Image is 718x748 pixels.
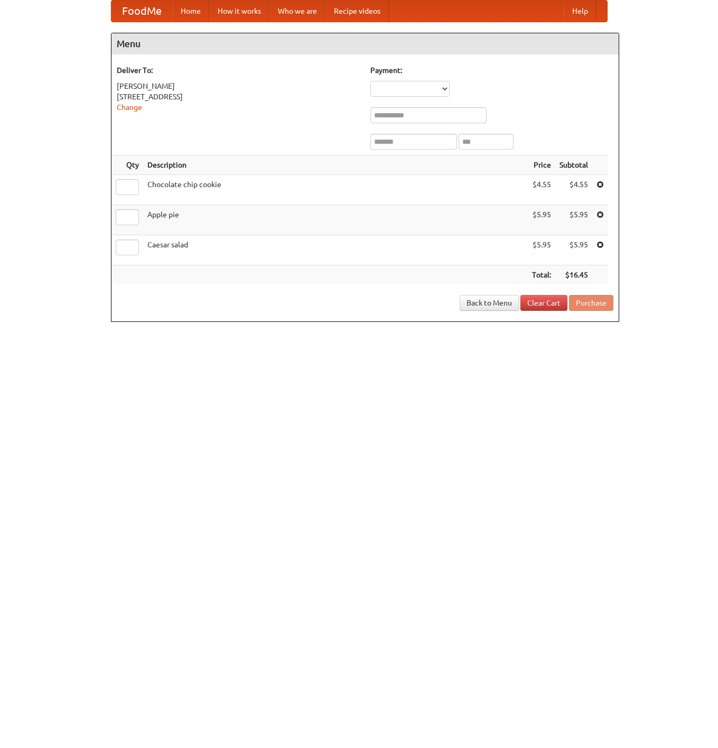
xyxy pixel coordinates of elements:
[555,265,592,285] th: $16.45
[555,205,592,235] td: $5.95
[117,91,360,102] div: [STREET_ADDRESS]
[117,103,142,112] a: Change
[325,1,389,22] a: Recipe videos
[555,155,592,175] th: Subtotal
[269,1,325,22] a: Who we are
[520,295,567,311] a: Clear Cart
[143,235,528,265] td: Caesar salad
[172,1,209,22] a: Home
[555,175,592,205] td: $4.55
[370,65,613,76] h5: Payment:
[528,175,555,205] td: $4.55
[528,265,555,285] th: Total:
[117,65,360,76] h5: Deliver To:
[117,81,360,91] div: [PERSON_NAME]
[111,155,143,175] th: Qty
[569,295,613,311] button: Purchase
[528,155,555,175] th: Price
[555,235,592,265] td: $5.95
[460,295,519,311] a: Back to Menu
[111,1,172,22] a: FoodMe
[143,155,528,175] th: Description
[143,175,528,205] td: Chocolate chip cookie
[143,205,528,235] td: Apple pie
[111,33,619,54] h4: Menu
[528,205,555,235] td: $5.95
[528,235,555,265] td: $5.95
[209,1,269,22] a: How it works
[564,1,596,22] a: Help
